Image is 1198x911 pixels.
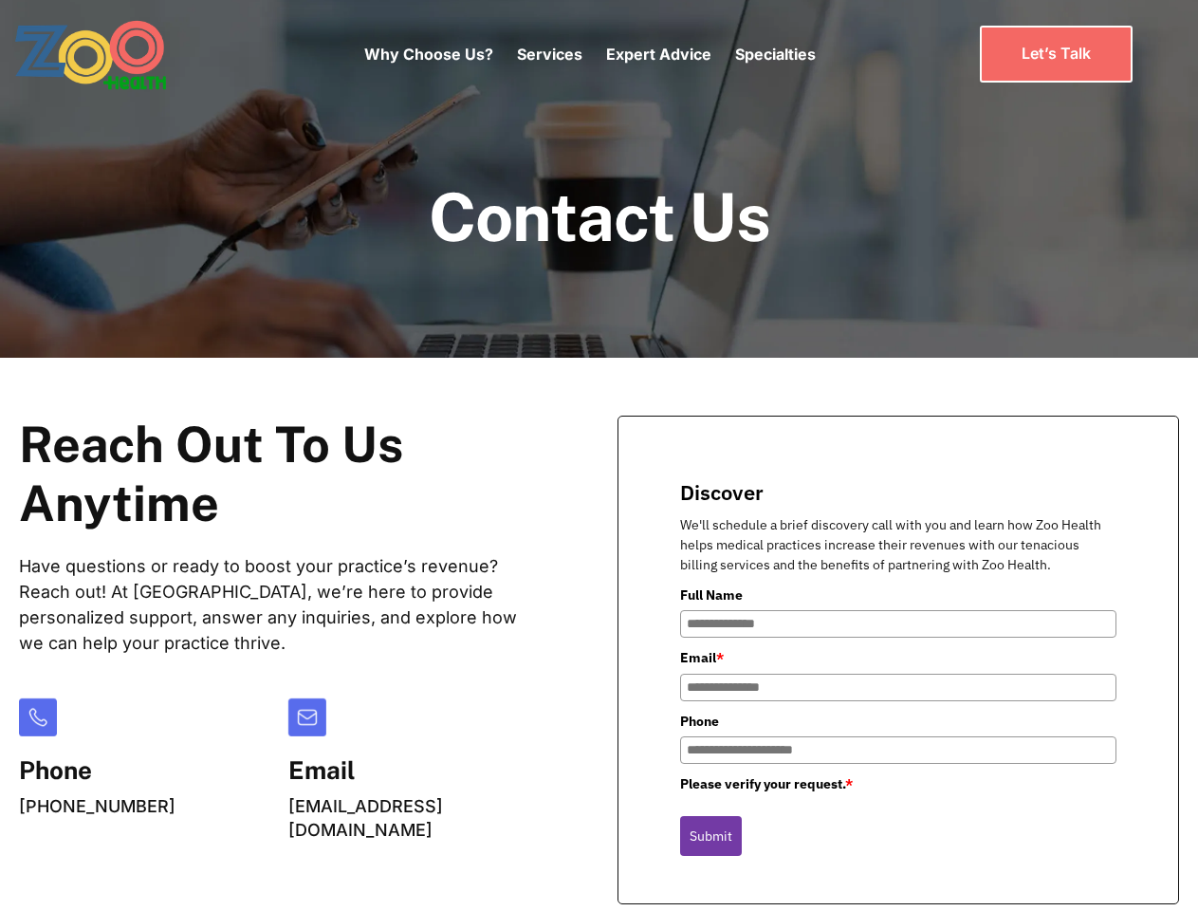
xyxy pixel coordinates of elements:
div: Services [517,14,582,94]
p: Services [517,43,582,65]
button: Submit [680,816,742,856]
a: [EMAIL_ADDRESS][DOMAIN_NAME] [288,796,443,840]
p: Have questions or ready to boost your practice’s revenue? Reach out! At [GEOGRAPHIC_DATA], we’re ... [19,553,542,656]
h5: Phone [19,755,175,785]
label: Phone [680,711,1116,732]
div: Specialties [735,14,816,94]
a: Expert Advice [606,45,711,64]
label: Email [680,647,1116,668]
label: Full Name [680,585,1116,605]
label: Please verify your request. [680,773,1116,794]
a: [PHONE_NUMBER] [19,796,175,816]
a: home [14,19,218,90]
h2: Reach Out To Us Anytime [19,416,542,534]
a: Why Choose Us? [364,45,493,64]
a: Let’s Talk [980,26,1133,82]
h1: Contact Us [429,180,770,253]
title: Discover [680,478,1116,506]
h5: Email [288,755,543,785]
p: We'll schedule a brief discovery call with you and learn how Zoo Health helps medical practices i... [680,515,1116,575]
a: Specialties [735,45,816,64]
